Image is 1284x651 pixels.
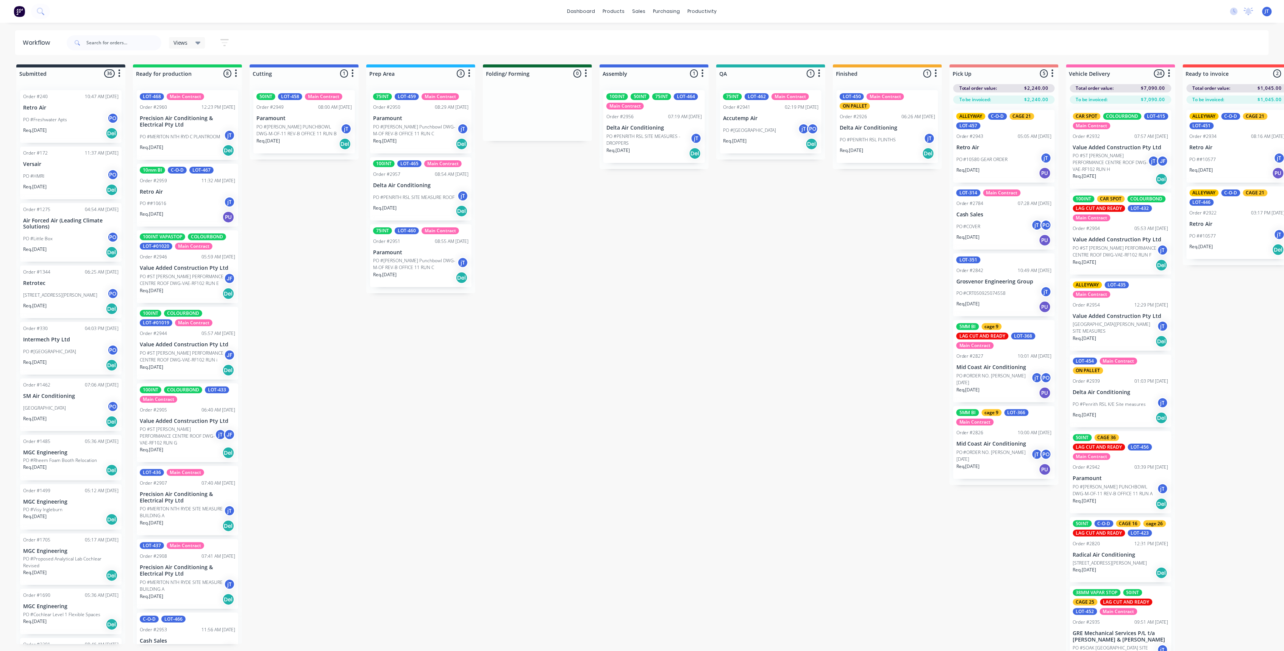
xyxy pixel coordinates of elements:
div: 100INT VAPASTOP [140,233,185,240]
div: Order #240 [23,93,48,100]
p: PO #ST [PERSON_NAME] PERFORMANCE CENTRE ROOF DWG-VAE-RF102 RUN F [1073,245,1157,258]
div: Main Contract [1073,291,1111,298]
div: 100INT [606,93,628,100]
div: Del [339,138,351,150]
div: 07:57 AM [DATE] [1135,133,1168,140]
div: jT [1031,219,1043,231]
p: Req. [DATE] [140,287,163,294]
div: Del [922,147,934,160]
div: Order #2904 [1073,225,1100,232]
div: Main Contract [140,396,177,403]
div: Order #330 [23,325,48,332]
div: Order #2922 [1190,210,1217,216]
div: CAR SPOT [1073,113,1101,120]
div: Order #2957 [373,171,400,178]
div: Del [106,359,118,371]
div: PO [107,344,119,356]
p: Value Added Construction Pty Ltd [1073,236,1168,243]
p: Intermech Pty Ltd [23,336,119,343]
div: Order #127504:54 AM [DATE]Air Forced Air (Leading Climate Solutions)PO #Little BoxPOReq.[DATE]Del [20,203,122,262]
p: Req. [DATE] [23,183,47,190]
div: Main Contract [1073,214,1111,221]
div: jT [457,123,469,135]
div: LOT-351Order #284210:49 AM [DATE]Grosvenor Engineering GroupPO #CRT050925074558jTReq.[DATE]PU [953,254,1055,317]
div: Main Contract [175,243,212,250]
div: jT [690,133,702,144]
div: COLOURBOND [188,233,226,240]
div: CAR SPOT [1097,196,1125,202]
p: PO ##10616 [140,200,166,207]
div: jT [1157,321,1168,332]
div: jT [341,123,352,135]
div: jT [457,257,469,268]
div: Main Contract [422,227,459,234]
div: 75INT [373,227,392,234]
div: C-O-D [1222,113,1240,120]
p: Retro Air [23,105,119,111]
p: Req. [DATE] [140,211,163,218]
div: Order #1344 [23,269,50,275]
p: Req. [DATE] [1073,335,1097,342]
input: Search for orders... [86,35,161,50]
div: Order #2926 [840,113,867,120]
div: Order #2954 [1073,302,1100,308]
div: 100INT [140,310,161,317]
div: LOT-451 [1190,122,1214,129]
div: LAG CUT AND READY [956,333,1009,340]
div: Order #172 [23,150,48,156]
p: Req. [DATE] [956,167,980,174]
div: Main Contract [983,189,1021,196]
div: jT [224,196,235,208]
div: Del [222,288,234,300]
div: 08:55 AM [DATE] [435,238,469,245]
div: LOT-433 [205,387,229,393]
div: 100INT [373,160,395,167]
div: COLOURBOND [1103,113,1142,120]
div: JF [224,273,235,284]
div: LOT-462 [745,93,769,100]
div: LOT-464 [674,93,698,100]
span: Views [173,39,188,47]
p: Value Added Construction Pty Ltd [140,341,235,348]
div: Del [1156,259,1168,271]
div: CAGE 21 [1243,113,1268,120]
div: jT [798,123,809,135]
p: PO #[PERSON_NAME] Punchbowl DWG-M-OF REV-B OFFICE 11 RUN C [373,257,457,271]
div: ALLEYWAY [1073,282,1102,288]
p: Req. [DATE] [1073,259,1097,266]
div: C-O-D [988,113,1007,120]
div: 08:54 AM [DATE] [435,171,469,178]
div: jT [1157,244,1168,256]
div: 10:49 AM [DATE] [1018,267,1052,274]
div: PU [1039,387,1051,399]
div: Order #2842 [956,267,984,274]
div: 02:19 PM [DATE] [785,104,819,111]
div: 05:05 AM [DATE] [1018,133,1052,140]
img: Factory [14,6,25,17]
div: JF [1157,155,1168,167]
div: 11:37 AM [DATE] [85,150,119,156]
div: Order #17211:37 AM [DATE]VersairPO #HMRIPOReq.[DATE]Del [20,147,122,199]
p: Delta Air Conditioning [373,182,469,189]
div: 11:32 AM [DATE] [202,177,235,184]
div: Order #1275 [23,206,50,213]
div: jT [224,130,235,141]
div: Order #146207:06 AM [DATE]SM Air Conditioning[GEOGRAPHIC_DATA]POReq.[DATE]Del [20,379,122,431]
div: Del [222,364,234,376]
a: dashboard [564,6,599,17]
p: Req. [DATE] [373,138,397,144]
p: [GEOGRAPHIC_DATA] [23,405,66,412]
div: PO [107,401,119,412]
p: PO #Freshwater Apts [23,116,67,123]
div: jT [1031,372,1043,383]
div: Del [806,138,818,150]
div: PU [1039,234,1051,246]
p: Req. [DATE] [1073,173,1097,180]
div: Order #2941 [723,104,750,111]
div: 75INTLOT-459Main ContractOrder #295008:29 AM [DATE]ParamountPO #[PERSON_NAME] Punchbowl DWG-M-OF ... [370,90,472,153]
div: 100INTCOLOURBONDLOT-#01019Main ContractOrder #294405:57 AM [DATE]Value Added Construction Pty Ltd... [137,307,238,380]
div: 75INT [652,93,671,100]
div: PO [107,288,119,299]
div: PU [1039,301,1051,313]
div: 04:54 AM [DATE] [85,206,119,213]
